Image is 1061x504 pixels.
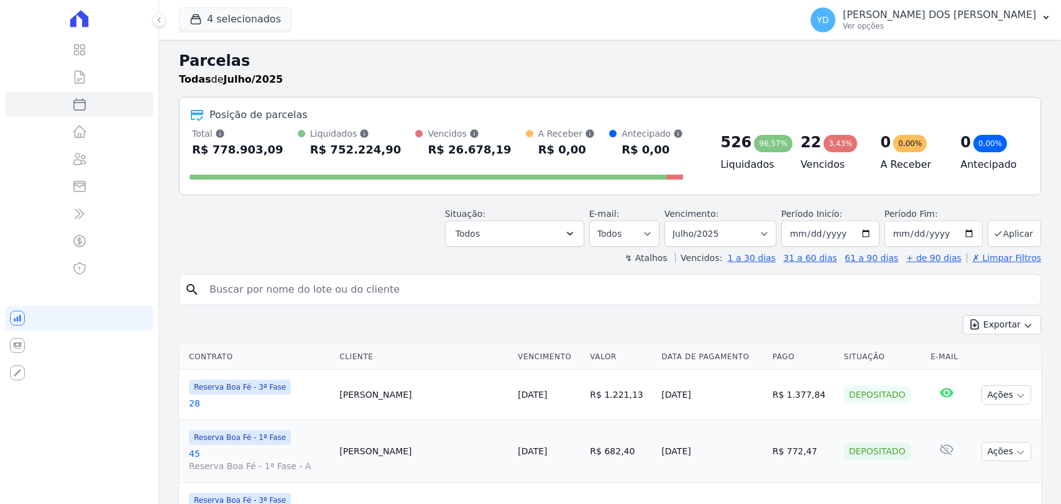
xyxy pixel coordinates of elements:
div: Depositado [844,386,911,403]
td: R$ 682,40 [585,420,656,483]
td: [PERSON_NAME] [334,420,513,483]
div: 0 [881,132,891,152]
div: 96,57% [754,135,792,152]
label: ↯ Atalhos [625,253,667,263]
a: ✗ Limpar Filtros [967,253,1041,263]
div: 3,43% [824,135,857,152]
div: R$ 26.678,19 [428,140,511,160]
div: R$ 778.903,09 [192,140,283,160]
div: Liquidados [310,127,402,140]
input: Buscar por nome do lote ou do cliente [202,277,1036,302]
th: Situação [839,344,926,370]
span: Todos [456,226,480,241]
div: 0,00% [973,135,1007,152]
td: [PERSON_NAME] [334,370,513,420]
div: 22 [801,132,821,152]
label: Período Inicío: [781,209,842,219]
th: Contrato [179,344,334,370]
h4: A Receber [881,157,941,172]
td: [DATE] [656,370,767,420]
th: E-mail [926,344,968,370]
td: R$ 772,47 [768,420,839,483]
label: Situação: [445,209,485,219]
a: 61 a 90 dias [845,253,898,263]
button: 4 selecionados [179,7,292,31]
a: + de 90 dias [906,253,962,263]
span: Reserva Boa Fé - 1ª Fase [189,430,291,445]
th: Cliente [334,344,513,370]
div: Antecipado [622,127,683,140]
div: 0 [960,132,971,152]
button: Todos [445,221,584,247]
div: 0,00% [893,135,927,152]
div: Posição de parcelas [209,108,308,122]
span: Reserva Boa Fé - 1ª Fase - A [189,460,329,472]
div: Total [192,127,283,140]
label: E-mail: [589,209,620,219]
a: 31 a 60 dias [783,253,837,263]
i: search [185,282,200,297]
div: Vencidos [428,127,511,140]
th: Pago [768,344,839,370]
h2: Parcelas [179,50,1041,72]
strong: Julho/2025 [224,73,283,85]
span: Reserva Boa Fé - 3ª Fase [189,380,291,395]
h4: Liquidados [720,157,781,172]
div: R$ 752.224,90 [310,140,402,160]
a: 28 [189,397,329,410]
a: 45Reserva Boa Fé - 1ª Fase - A [189,447,329,472]
h4: Vencidos [801,157,861,172]
div: A Receber [538,127,595,140]
a: [DATE] [518,446,547,456]
button: Aplicar [988,220,1041,247]
button: Ações [981,385,1031,405]
p: de [179,72,283,87]
div: R$ 0,00 [622,140,683,160]
label: Período Fim: [884,208,983,221]
th: Valor [585,344,656,370]
td: R$ 1.377,84 [768,370,839,420]
h4: Antecipado [960,157,1021,172]
div: 526 [720,132,751,152]
td: R$ 1.221,13 [585,370,656,420]
button: YD [PERSON_NAME] DOS [PERSON_NAME] Ver opções [801,2,1061,37]
span: YD [817,16,829,24]
p: [PERSON_NAME] DOS [PERSON_NAME] [843,9,1036,21]
button: Ações [981,442,1031,461]
p: Ver opções [843,21,1036,31]
div: Depositado [844,442,911,460]
label: Vencimento: [664,209,719,219]
div: R$ 0,00 [538,140,595,160]
a: 1 a 30 dias [728,253,776,263]
th: Data de Pagamento [656,344,767,370]
strong: Todas [179,73,211,85]
button: Exportar [963,315,1041,334]
label: Vencidos: [675,253,722,263]
td: [DATE] [656,420,767,483]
